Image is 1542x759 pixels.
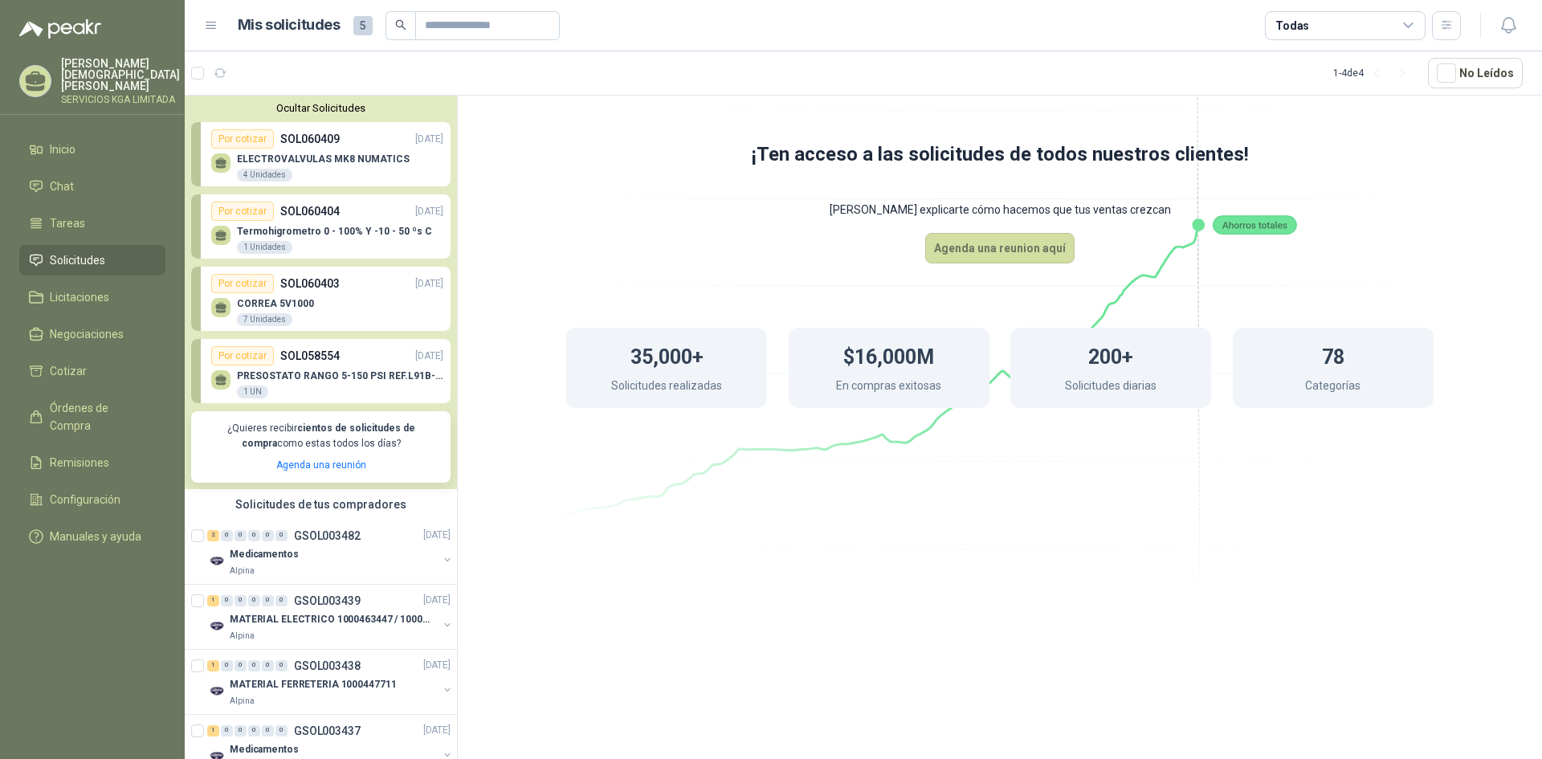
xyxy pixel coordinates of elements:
p: MATERIAL ELECTRICO 1000463447 / 1000465800 [230,612,430,627]
h1: 200+ [1088,337,1133,373]
a: Por cotizarSOL058554[DATE] PRESOSTATO RANGO 5-150 PSI REF.L91B-10501 UN [191,339,451,403]
p: CORREA 5V1000 [237,298,314,309]
p: [DATE] [423,528,451,543]
p: Solicitudes diarias [1065,377,1156,398]
b: cientos de solicitudes de compra [242,422,415,449]
div: 0 [221,595,233,606]
div: 4 Unidades [237,169,292,182]
p: [DATE] [423,593,451,608]
p: Medicamentos [230,742,299,757]
div: 7 Unidades [237,313,292,326]
span: Solicitudes [50,251,105,269]
a: Solicitudes [19,245,165,275]
a: Chat [19,171,165,202]
div: 0 [262,530,274,541]
a: 1 0 0 0 0 0 GSOL003439[DATE] Company LogoMATERIAL ELECTRICO 1000463447 / 1000465800Alpina [207,591,454,643]
a: Licitaciones [19,282,165,312]
div: 0 [235,660,247,671]
span: Chat [50,178,74,195]
a: Inicio [19,134,165,165]
a: Por cotizarSOL060403[DATE] CORREA 5V10007 Unidades [191,267,451,331]
a: Cotizar [19,356,165,386]
div: 1 UN [237,386,268,398]
div: Por cotizar [211,346,274,365]
p: Categorías [1305,377,1360,398]
div: 1 [207,725,219,737]
p: SOL060404 [280,202,340,220]
div: Por cotizar [211,202,274,221]
p: En compras exitosas [836,377,941,398]
span: Remisiones [50,454,109,471]
img: Company Logo [207,552,226,571]
div: 1 [207,595,219,606]
p: Alpina [230,630,255,643]
p: [DATE] [423,723,451,738]
p: ¿Quieres recibir como estas todos los días? [201,421,441,451]
span: search [395,19,406,31]
p: [DATE] [415,132,443,147]
a: 1 0 0 0 0 0 GSOL003438[DATE] Company LogoMATERIAL FERRETERIA 1000447711Alpina [207,656,454,708]
p: [PERSON_NAME] [DEMOGRAPHIC_DATA] [PERSON_NAME] [61,58,180,92]
span: Inicio [50,141,75,158]
p: Termohigrometro 0 - 100% Y -10 - 50 ºs C [237,226,432,237]
p: SOL060409 [280,130,340,148]
h1: 35,000+ [630,337,704,373]
p: GSOL003437 [294,725,361,737]
div: Todas [1275,17,1309,35]
p: [DATE] [415,349,443,364]
h1: 78 [1322,337,1344,373]
div: 0 [235,595,247,606]
div: 0 [248,530,260,541]
a: Órdenes de Compra [19,393,165,441]
h1: $16,000M [843,337,934,373]
div: 0 [221,660,233,671]
div: 0 [262,660,274,671]
a: Manuales y ayuda [19,521,165,552]
div: 0 [248,660,260,671]
a: Negociaciones [19,319,165,349]
p: GSOL003439 [294,595,361,606]
img: Company Logo [207,617,226,636]
span: Tareas [50,214,85,232]
div: 0 [221,725,233,737]
div: 0 [248,595,260,606]
p: [DATE] [415,276,443,292]
div: 0 [275,725,288,737]
div: Solicitudes de tus compradores [185,489,457,520]
p: PRESOSTATO RANGO 5-150 PSI REF.L91B-1050 [237,370,443,382]
img: Logo peakr [19,19,101,39]
span: Cotizar [50,362,87,380]
div: 0 [248,725,260,737]
div: Por cotizar [211,129,274,149]
p: SOL058554 [280,347,340,365]
a: Configuración [19,484,165,515]
span: Licitaciones [50,288,109,306]
p: Medicamentos [230,547,299,562]
a: Remisiones [19,447,165,478]
a: 2 0 0 0 0 0 GSOL003482[DATE] Company LogoMedicamentosAlpina [207,526,454,577]
p: [DATE] [423,658,451,673]
span: 5 [353,16,373,35]
p: ELECTROVALVULAS MK8 NUMATICS [237,153,410,165]
button: Ocultar Solicitudes [191,102,451,114]
span: Órdenes de Compra [50,399,150,435]
div: 0 [221,530,233,541]
span: Configuración [50,491,120,508]
div: 0 [275,595,288,606]
h1: Mis solicitudes [238,14,341,37]
div: 0 [262,725,274,737]
p: Alpina [230,565,255,577]
p: Alpina [230,695,255,708]
img: Company Logo [207,682,226,701]
div: 2 [207,530,219,541]
div: Ocultar SolicitudesPor cotizarSOL060409[DATE] ELECTROVALVULAS MK8 NUMATICS4 UnidadesPor cotizarSO... [185,96,457,489]
p: [PERSON_NAME] explicarte cómo hacemos que tus ventas crezcan [502,186,1498,233]
p: GSOL003482 [294,530,361,541]
p: [DATE] [415,204,443,219]
div: 0 [235,725,247,737]
span: Manuales y ayuda [50,528,141,545]
button: Agenda una reunion aquí [925,233,1075,263]
div: 0 [262,595,274,606]
a: Agenda una reunión [276,459,366,471]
